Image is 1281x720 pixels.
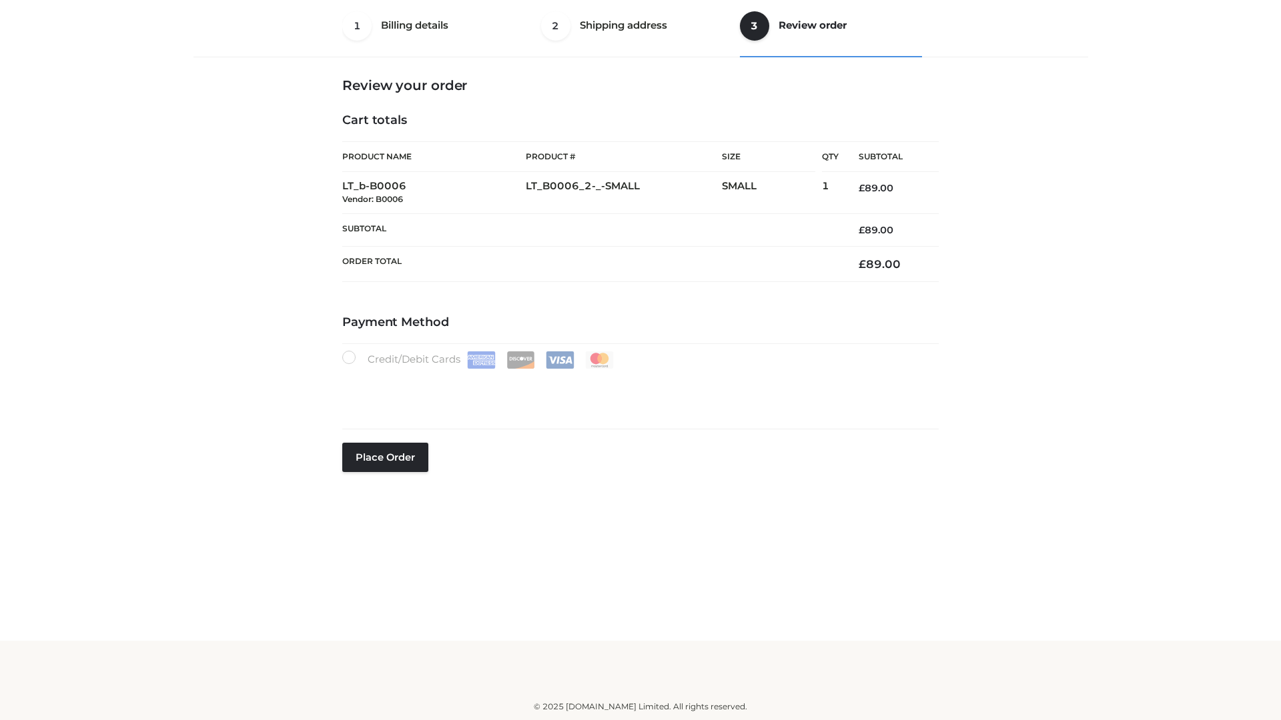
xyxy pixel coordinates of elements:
img: Mastercard [585,351,614,369]
img: Amex [467,351,496,369]
small: Vendor: B0006 [342,194,403,204]
span: £ [859,257,866,271]
td: SMALL [722,172,822,214]
label: Credit/Debit Cards [342,351,615,369]
th: Size [722,142,815,172]
th: Product # [526,141,722,172]
bdi: 89.00 [859,224,893,236]
th: Subtotal [839,142,939,172]
th: Product Name [342,141,526,172]
th: Subtotal [342,213,839,246]
h4: Cart totals [342,113,939,128]
span: £ [859,182,865,194]
bdi: 89.00 [859,182,893,194]
h3: Review your order [342,77,939,93]
button: Place order [342,443,428,472]
h4: Payment Method [342,315,939,330]
img: Visa [546,351,574,369]
th: Order Total [342,247,839,282]
img: Discover [506,351,535,369]
td: 1 [822,172,839,214]
iframe: Secure payment input frame [340,366,936,415]
span: £ [859,224,865,236]
td: LT_b-B0006 [342,172,526,214]
div: © 2025 [DOMAIN_NAME] Limited. All rights reserved. [198,700,1083,713]
td: LT_B0006_2-_-SMALL [526,172,722,214]
th: Qty [822,141,839,172]
bdi: 89.00 [859,257,901,271]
